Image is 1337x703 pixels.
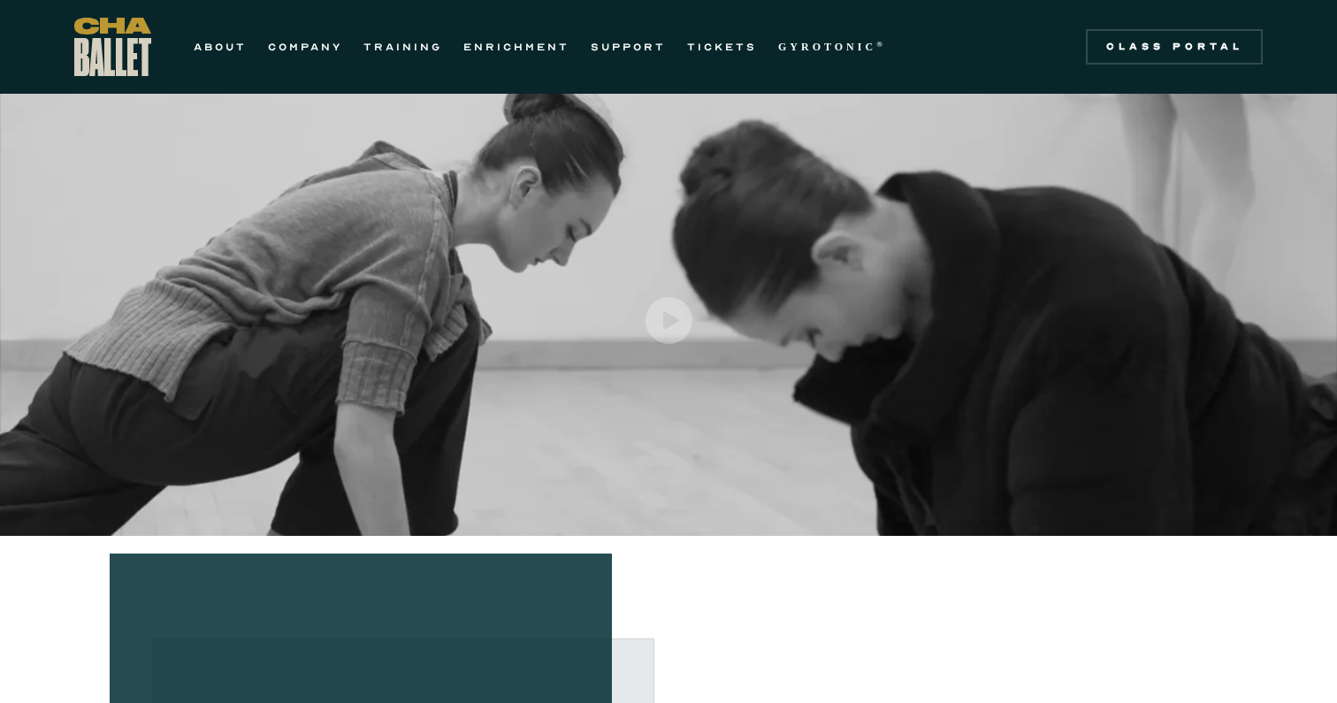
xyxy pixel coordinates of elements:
[778,36,886,57] a: GYROTONIC®
[1086,29,1263,65] a: Class Portal
[778,41,876,53] strong: GYROTONIC
[876,40,886,49] sup: ®
[194,36,247,57] a: ABOUT
[1096,40,1252,54] div: Class Portal
[363,36,442,57] a: TRAINING
[268,36,342,57] a: COMPANY
[687,36,757,57] a: TICKETS
[74,18,151,76] a: home
[591,36,666,57] a: SUPPORT
[463,36,569,57] a: ENRICHMENT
